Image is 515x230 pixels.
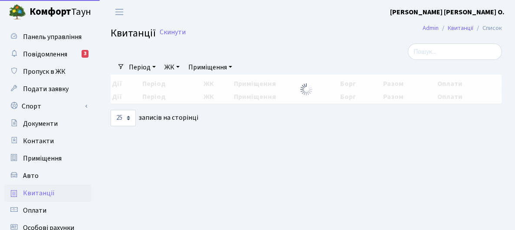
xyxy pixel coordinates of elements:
span: Приміщення [23,154,62,163]
a: Авто [4,167,91,184]
li: Список [473,23,502,33]
b: Комфорт [30,5,71,19]
nav: breadcrumb [410,19,515,37]
span: Таун [30,5,91,20]
a: Пропуск в ЖК [4,63,91,80]
select: записів на сторінці [111,110,136,126]
span: Панель управління [23,32,82,42]
div: 3 [82,50,89,58]
a: Повідомлення3 [4,46,91,63]
a: Оплати [4,202,91,219]
a: Документи [4,115,91,132]
img: Обробка... [299,82,313,96]
span: Повідомлення [23,49,67,59]
a: Контакти [4,132,91,150]
a: Панель управління [4,28,91,46]
span: Подати заявку [23,84,69,94]
a: Admin [423,23,439,33]
a: Квитанції [448,23,473,33]
img: logo.png [9,3,26,21]
span: Авто [23,171,39,181]
a: Скинути [160,28,186,36]
a: Квитанції [4,184,91,202]
a: Період [125,60,159,75]
span: Квитанції [111,26,156,41]
a: Спорт [4,98,91,115]
span: Документи [23,119,58,128]
span: Оплати [23,206,46,215]
a: Подати заявку [4,80,91,98]
span: Квитанції [23,188,55,198]
input: Пошук... [408,43,502,60]
span: Контакти [23,136,54,146]
span: Пропуск в ЖК [23,67,66,76]
a: [PERSON_NAME] [PERSON_NAME] О. [390,7,505,17]
a: Приміщення [185,60,236,75]
button: Переключити навігацію [108,5,130,19]
label: записів на сторінці [111,110,198,126]
a: Приміщення [4,150,91,167]
a: ЖК [161,60,183,75]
